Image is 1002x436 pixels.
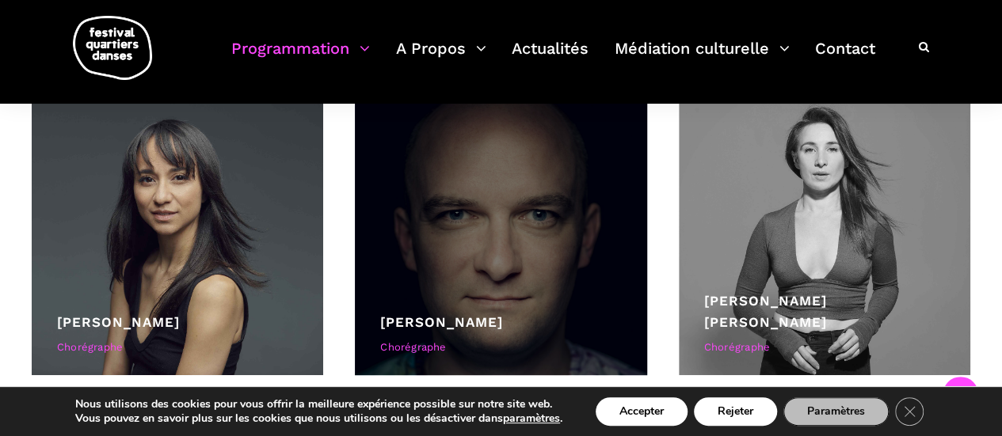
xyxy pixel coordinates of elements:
a: [PERSON_NAME] [380,314,503,330]
div: Chorégraphe [380,339,621,356]
p: Vous pouvez en savoir plus sur les cookies que nous utilisons ou les désactiver dans . [75,411,562,426]
div: Chorégraphe [57,339,298,356]
button: Rejeter [694,397,777,426]
a: Contact [815,35,875,82]
a: [PERSON_NAME] [57,314,180,330]
a: [PERSON_NAME] [PERSON_NAME] [704,293,827,330]
a: A Propos [396,35,486,82]
div: Chorégraphe [704,339,945,356]
p: Nous utilisons des cookies pour vous offrir la meilleure expérience possible sur notre site web. [75,397,562,411]
button: Accepter [596,397,688,426]
a: Actualités [512,35,589,82]
a: Programmation [231,35,370,82]
img: logo-fqd-med [73,16,152,80]
a: Médiation culturelle [615,35,790,82]
button: paramètres [503,411,560,426]
button: Paramètres [783,397,889,426]
button: Close GDPR Cookie Banner [895,397,924,426]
